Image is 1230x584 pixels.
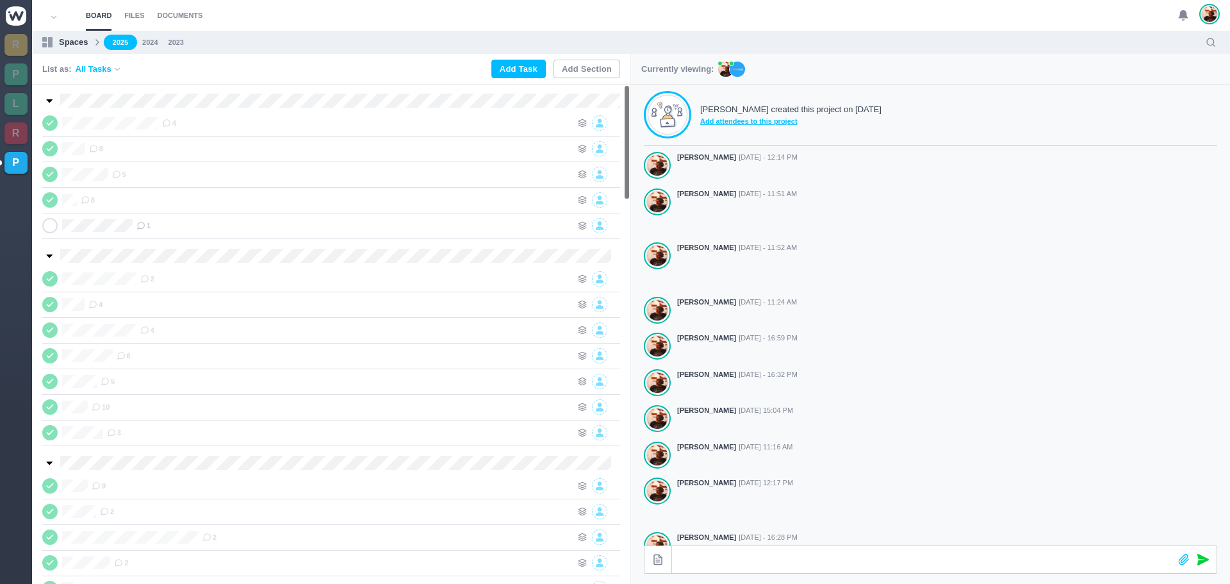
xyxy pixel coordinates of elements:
a: R [4,34,28,56]
a: 2025 [104,35,137,51]
span: 2 [100,506,114,517]
span: 1 [136,221,151,231]
p: [PERSON_NAME] created this project on [DATE] [700,103,881,116]
img: Antonio Lopes [647,480,668,502]
img: Antonio Lopes [647,191,668,213]
span: [DATE] - 12:14 PM [739,152,798,163]
p: Spaces [59,36,88,49]
img: Antonio Lopes [647,444,668,466]
a: R [4,122,28,144]
strong: [PERSON_NAME] [677,442,736,453]
span: [DATE] - 11:24 AM [739,297,797,308]
strong: [PERSON_NAME] [677,152,736,163]
span: 2 [114,558,128,568]
span: [DATE] - 16:59 PM [739,333,798,344]
span: [DATE] 11:16 AM [739,442,792,453]
span: 4 [162,118,176,128]
a: P [4,63,28,85]
img: JT [730,62,745,77]
img: Antonio Lopes [647,372,668,394]
button: Add Section [553,60,620,78]
img: Antonio Lopes [647,408,668,430]
img: spaces [42,37,53,47]
span: [DATE] - 11:52 AM [739,242,797,253]
img: Antonio Lopes [647,245,668,267]
img: Antonio Lopes [647,154,668,176]
span: [DATE] 12:17 PM [739,478,793,488]
span: [DATE] - 16:28 PM [739,532,798,543]
strong: [PERSON_NAME] [677,369,736,380]
span: 2 [140,274,154,284]
span: 6 [117,351,131,361]
a: L [4,93,28,115]
span: All Tasks [76,63,111,76]
img: Antonio Lopes [647,299,668,321]
span: [DATE] 15:04 PM [739,405,793,416]
span: 4 [88,299,102,310]
span: [DATE] - 16:32 PM [739,369,798,380]
a: 2023 [168,37,184,48]
p: Currently viewing: [641,63,714,76]
div: List as: [42,63,122,76]
span: [DATE] - 11:51 AM [739,188,797,199]
strong: [PERSON_NAME] [677,297,736,308]
a: 2024 [142,37,158,48]
button: Add Task [491,60,546,78]
span: 5 [101,376,115,387]
a: P [4,152,28,174]
span: Add attendees to this project [700,116,881,127]
strong: [PERSON_NAME] [677,478,736,488]
strong: [PERSON_NAME] [677,532,736,543]
span: 4 [140,325,154,335]
strong: [PERSON_NAME] [677,405,736,416]
img: AL [718,62,734,77]
span: 10 [92,402,110,412]
span: 2 [202,532,217,542]
img: No messages [652,101,684,128]
img: Antonio Lopes [1202,6,1217,22]
span: 8 [81,195,95,205]
img: winio [6,6,26,26]
span: 3 [107,428,121,438]
img: Antonio Lopes [647,335,668,357]
strong: [PERSON_NAME] [677,242,736,253]
span: 8 [89,144,103,154]
strong: [PERSON_NAME] [677,188,736,199]
span: 5 [112,169,126,179]
span: 9 [92,481,106,491]
strong: [PERSON_NAME] [677,333,736,344]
